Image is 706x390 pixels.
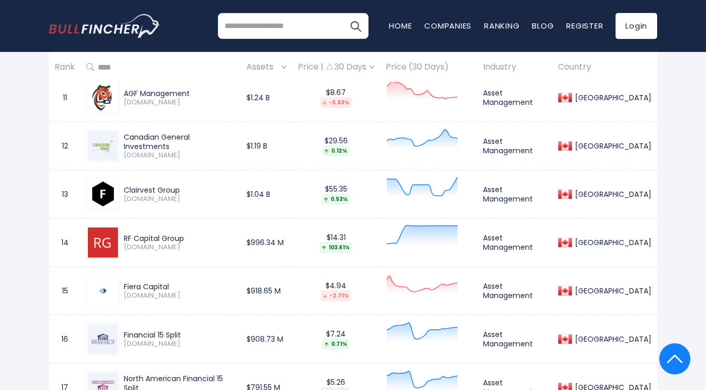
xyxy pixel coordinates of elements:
[477,315,552,364] td: Asset Management
[320,242,352,253] div: 103.61%
[124,243,235,252] span: [DOMAIN_NAME]
[241,170,292,219] td: $1.04 B
[49,14,161,38] a: Go to homepage
[49,170,81,219] td: 13
[88,83,118,113] img: AGF-B.TO.png
[477,219,552,267] td: Asset Management
[124,89,235,98] div: AGF Management
[241,267,292,315] td: $918.65 M
[552,52,657,83] th: Country
[322,194,350,205] div: 0.53%
[124,282,235,291] div: Fiera Capital
[321,290,351,301] div: -2.71%
[124,291,235,300] span: [DOMAIN_NAME]
[124,98,235,107] span: [DOMAIN_NAME]
[88,179,118,209] img: CVG.TO.png
[572,238,651,247] div: [GEOGRAPHIC_DATA]
[49,52,81,83] th: Rank
[477,122,552,170] td: Asset Management
[241,315,292,364] td: $908.73 M
[477,170,552,219] td: Asset Management
[49,74,81,122] td: 11
[124,185,235,195] div: Clairvest Group
[320,97,351,108] div: -5.83%
[49,267,81,315] td: 15
[88,131,118,161] img: CGI.TO.png
[477,74,552,122] td: Asset Management
[49,122,81,170] td: 12
[298,233,374,253] div: $14.31
[424,20,472,31] a: Companies
[298,184,374,205] div: $55.35
[616,13,657,39] a: Login
[124,330,235,340] div: Financial 15 Split
[572,334,651,344] div: [GEOGRAPHIC_DATA]
[49,219,81,267] td: 14
[124,195,235,204] span: [DOMAIN_NAME]
[241,122,292,170] td: $1.19 B
[343,13,369,39] button: Search
[49,14,161,38] img: bullfincher logo
[389,20,412,31] a: Home
[572,141,651,151] div: [GEOGRAPHIC_DATA]
[322,339,349,349] div: 0.71%
[241,74,292,122] td: $1.24 B
[99,287,107,295] img: FSZ.TO.png
[88,324,118,354] img: FTN.TO.png
[477,52,552,83] th: Industry
[484,20,519,31] a: Ranking
[124,340,235,348] span: [DOMAIN_NAME]
[322,145,349,156] div: 0.12%
[298,329,374,349] div: $7.24
[477,267,552,315] td: Asset Management
[298,136,374,156] div: $29.56
[298,88,374,108] div: $8.67
[49,315,81,364] td: 16
[572,286,651,295] div: [GEOGRAPHIC_DATA]
[532,20,554,31] a: Blog
[246,59,279,75] span: Assets
[380,52,477,83] th: Price (30 Days)
[572,93,651,102] div: [GEOGRAPHIC_DATA]
[298,62,374,73] div: Price | 30 Days
[572,190,651,199] div: [GEOGRAPHIC_DATA]
[566,20,603,31] a: Register
[124,132,235,151] div: Canadian General Investments
[298,281,374,301] div: $4.94
[241,219,292,267] td: $996.34 M
[124,234,235,243] div: RF Capital Group
[124,151,235,160] span: [DOMAIN_NAME]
